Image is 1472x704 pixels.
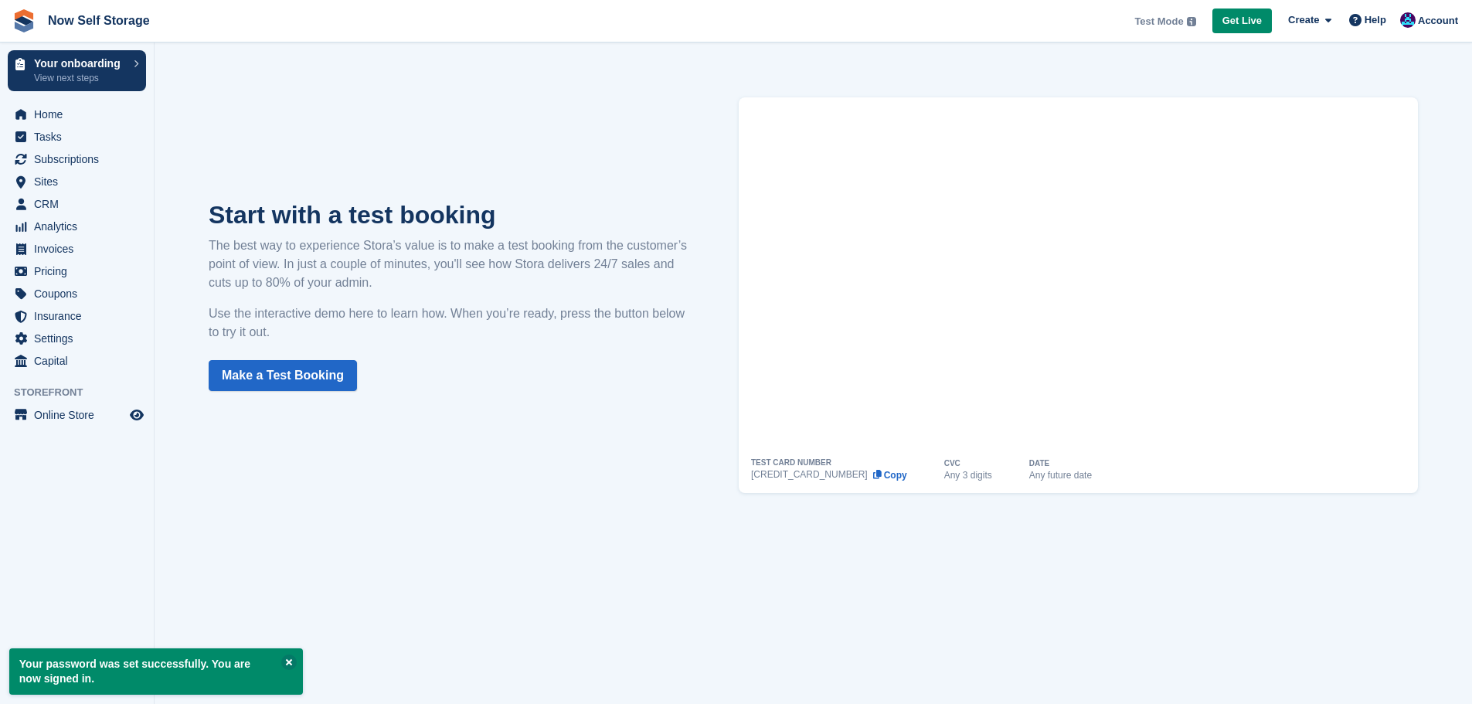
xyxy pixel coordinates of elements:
[8,50,146,91] a: Your onboarding View next steps
[8,328,146,349] a: menu
[34,126,127,148] span: Tasks
[34,283,127,304] span: Coupons
[1029,471,1092,480] div: Any future date
[8,283,146,304] a: menu
[8,404,146,426] a: menu
[8,193,146,215] a: menu
[34,58,126,69] p: Your onboarding
[751,459,831,467] div: TEST CARD NUMBER
[1212,9,1272,34] a: Get Live
[751,97,1406,459] iframe: How to Place a Test Booking
[944,460,960,468] div: CVC
[34,350,127,372] span: Capital
[1029,460,1049,468] div: DATE
[1222,13,1262,29] span: Get Live
[1187,17,1196,26] img: icon-info-grey-7440780725fd019a000dd9b08b2336e03edf1995a4989e88bcd33f0948082b44.svg
[34,260,127,282] span: Pricing
[1400,12,1416,28] img: Holly Hudson
[9,648,303,695] p: Your password was set successfully. You are now signed in.
[34,104,127,125] span: Home
[209,304,692,342] p: Use the interactive demo here to learn how. When you’re ready, press the button below to try it out.
[209,236,692,292] p: The best way to experience Stora’s value is to make a test booking from the customer’s point of v...
[34,328,127,349] span: Settings
[209,360,357,391] a: Make a Test Booking
[1134,14,1183,29] span: Test Mode
[944,471,992,480] div: Any 3 digits
[1418,13,1458,29] span: Account
[34,171,127,192] span: Sites
[8,126,146,148] a: menu
[8,350,146,372] a: menu
[751,470,868,479] div: [CREDIT_CARD_NUMBER]
[872,470,907,481] button: Copy
[8,171,146,192] a: menu
[34,193,127,215] span: CRM
[8,238,146,260] a: menu
[8,148,146,170] a: menu
[8,216,146,237] a: menu
[8,260,146,282] a: menu
[42,8,156,33] a: Now Self Storage
[34,404,127,426] span: Online Store
[34,71,126,85] p: View next steps
[1365,12,1386,28] span: Help
[34,238,127,260] span: Invoices
[14,385,154,400] span: Storefront
[1288,12,1319,28] span: Create
[209,201,496,229] strong: Start with a test booking
[34,148,127,170] span: Subscriptions
[12,9,36,32] img: stora-icon-8386f47178a22dfd0bd8f6a31ec36ba5ce8667c1dd55bd0f319d3a0aa187defe.svg
[8,104,146,125] a: menu
[34,216,127,237] span: Analytics
[34,305,127,327] span: Insurance
[8,305,146,327] a: menu
[127,406,146,424] a: Preview store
